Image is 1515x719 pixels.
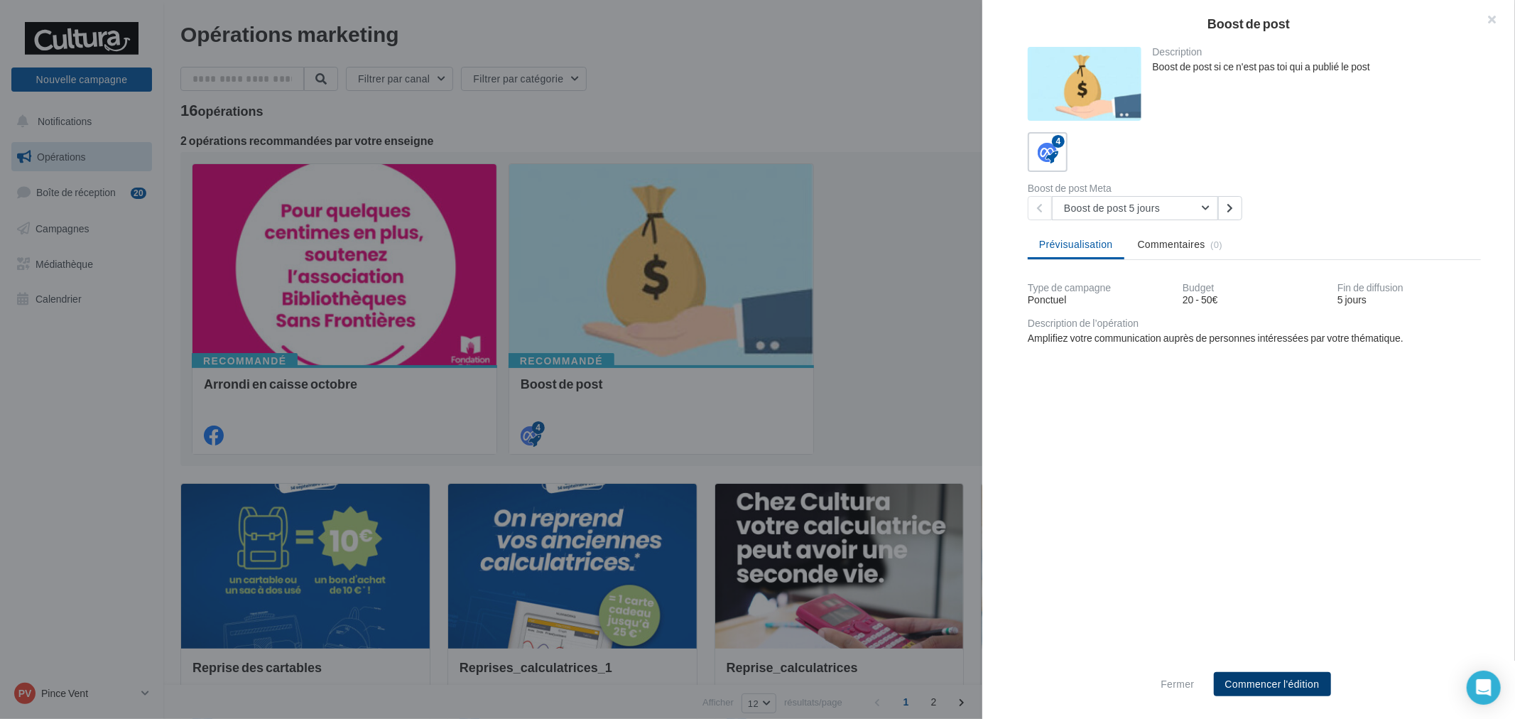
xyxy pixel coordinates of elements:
span: (0) [1210,239,1222,250]
div: Boost de post [1005,17,1492,30]
div: 5 jours [1337,293,1481,307]
div: Description [1153,47,1470,57]
div: Description de l’opération [1028,318,1481,328]
div: 20 - 50€ [1183,293,1326,307]
button: Boost de post 5 jours [1052,196,1218,220]
div: Amplifiez votre communication auprès de personnes intéressées par votre thématique. [1028,331,1481,345]
div: Type de campagne [1028,283,1171,293]
button: Commencer l'édition [1214,672,1331,696]
span: Commentaires [1138,237,1205,252]
div: Fin de diffusion [1337,283,1481,293]
div: Boost de post Meta [1028,183,1249,193]
div: 4 [1052,135,1065,148]
div: Ponctuel [1028,293,1171,307]
div: Budget [1183,283,1326,293]
div: Boost de post si ce n'est pas toi qui a publié le post [1153,60,1470,74]
button: Fermer [1155,676,1200,693]
div: Open Intercom Messenger [1467,671,1501,705]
